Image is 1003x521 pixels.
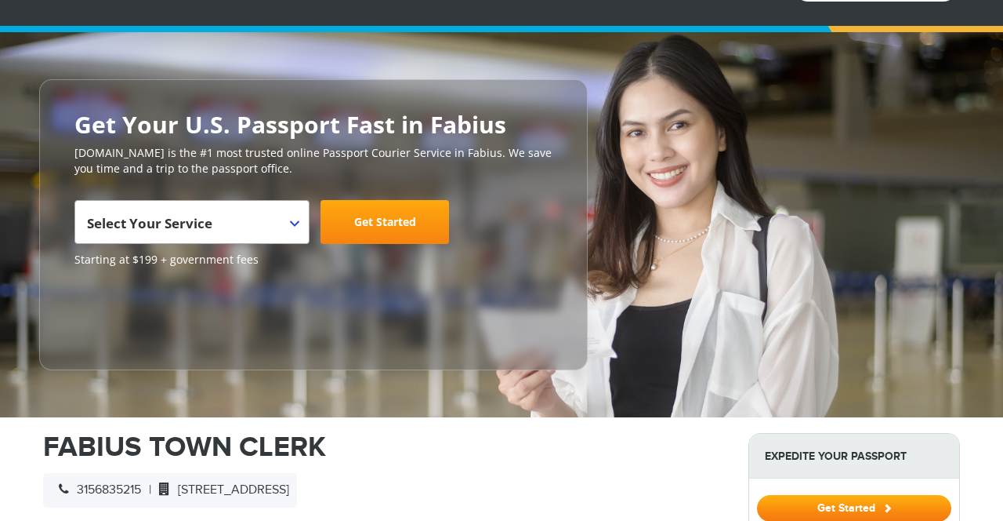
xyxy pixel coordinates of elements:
[151,483,289,497] span: [STREET_ADDRESS]
[749,434,959,479] strong: Expedite Your Passport
[74,111,552,137] h2: Get Your U.S. Passport Fast in Fabius
[43,433,725,461] h1: FABIUS TOWN CLERK
[74,145,552,177] p: [DOMAIN_NAME] is the #1 most trusted online Passport Courier Service in Fabius. We save you time ...
[51,483,141,497] span: 3156835215
[74,252,552,268] span: Starting at $199 + government fees
[74,275,192,354] iframe: Customer reviews powered by Trustpilot
[757,501,951,514] a: Get Started
[74,200,310,244] span: Select Your Service
[320,200,449,244] a: Get Started
[87,206,293,250] span: Select Your Service
[43,473,297,508] div: |
[87,214,212,232] span: Select Your Service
